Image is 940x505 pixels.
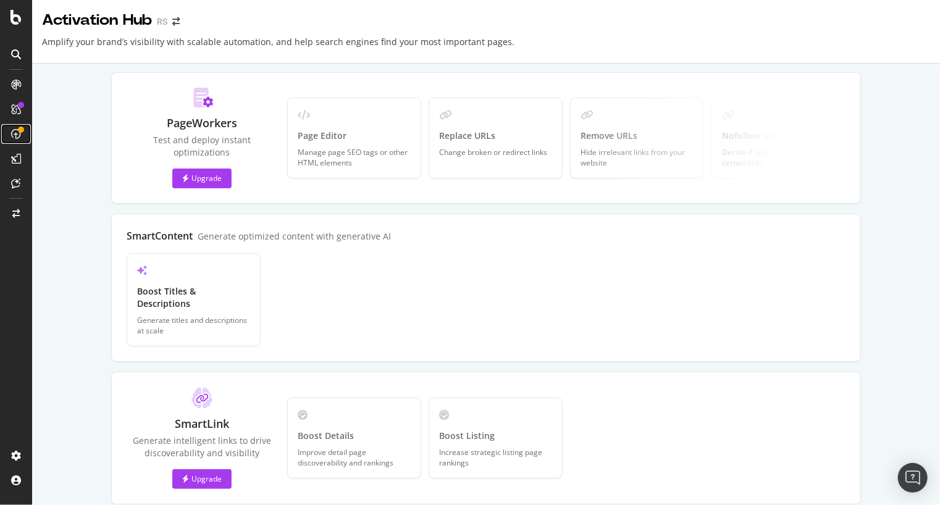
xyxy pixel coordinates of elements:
div: Boost Listing [439,430,552,442]
button: Upgrade [172,169,232,188]
div: Activation Hub [42,10,152,31]
div: Generate titles and descriptions at scale [137,315,250,336]
div: Test and deploy instant optimizations [127,134,277,159]
div: Open Intercom Messenger [898,463,928,493]
img: Do_Km7dJ.svg [190,88,214,108]
div: Upgrade [182,474,222,484]
div: SmartContent [127,229,193,243]
div: Page Editor [298,130,411,142]
div: SmartLink [175,416,229,432]
div: arrow-right-arrow-left [172,17,180,26]
button: Upgrade [172,469,232,489]
div: Generate intelligent links to drive discoverability and visibility [127,435,277,459]
div: Boost Details [298,430,411,442]
a: Boost Titles & DescriptionsGenerate titles and descriptions at scale [127,253,261,346]
div: Generate optimized content with generative AI [198,230,391,242]
img: ClT5ayua.svg [191,387,212,409]
div: Improve detail page discoverability and rankings [298,447,411,468]
div: PageWorkers [167,115,237,131]
div: Manage page SEO tags or other HTML elements [298,147,411,168]
div: RS [157,15,167,28]
div: Change broken or redirect links [439,147,552,157]
div: Upgrade [182,173,222,183]
div: Replace URLs [439,130,552,142]
div: Increase strategic listing page rankings [439,447,552,468]
div: Amplify your brand’s visibility with scalable automation, and help search engines find your most ... [42,36,514,58]
div: Boost Titles & Descriptions [137,285,250,310]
